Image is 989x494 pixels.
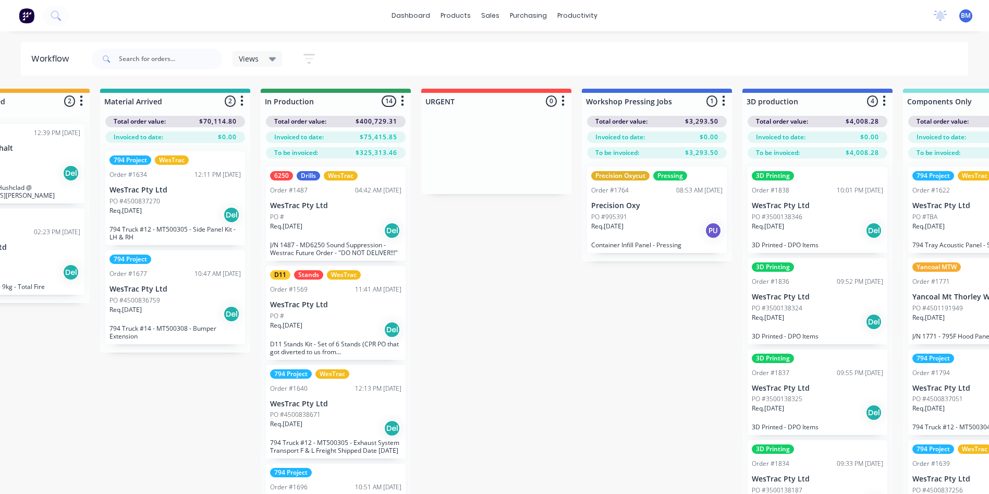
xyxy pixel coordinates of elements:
div: 11:41 AM [DATE] [355,285,401,294]
div: Order #1634 [109,170,147,179]
span: $3,293.50 [685,148,718,158]
span: To be invoiced: [595,148,639,158]
p: Container Infill Panel - Pressing [591,241,723,249]
span: To be invoiced: [917,148,960,158]
span: $400,729.31 [356,117,397,126]
span: Invoiced to date: [114,132,163,142]
div: WesTrac [327,270,361,280]
p: Req. [DATE] [270,222,302,231]
p: PO #995391 [591,212,627,222]
p: 794 Truck #12 - MT500305 - Exhaust System Transport F & L Freight Shipped Date [DATE] [270,439,401,454]
div: Del [384,420,400,437]
span: Invoiced to date: [917,132,966,142]
span: Total order value: [274,117,326,126]
span: $0.00 [218,132,237,142]
p: Req. [DATE] [752,222,784,231]
p: J/N 1487 - MD6250 Sound Suppression - Westrac Future Order - "DO NOT DELIVER!!!" [270,241,401,257]
p: Req. [DATE] [912,313,945,322]
p: Req. [DATE] [752,404,784,413]
p: WesTrac Pty Ltd [752,384,883,393]
p: PO #3500138346 [752,212,802,222]
span: $3,293.50 [685,117,718,126]
div: 04:42 AM [DATE] [355,186,401,195]
span: To be invoiced: [274,148,318,158]
span: Invoiced to date: [756,132,805,142]
div: Order #1677 [109,269,147,279]
div: Del [384,321,400,338]
p: WesTrac Pty Ltd [270,400,401,408]
span: Total order value: [917,117,969,126]
div: 794 ProjectWesTracOrder #163412:11 PM [DATE]WesTrac Pty LtdPO #4500837270Req.[DATE]Del794 Truck #... [105,151,245,245]
div: Pressing [653,171,687,180]
div: Order #1838 [752,186,789,195]
span: $70,114.80 [199,117,237,126]
span: $0.00 [860,132,879,142]
div: Order #1639 [912,459,950,468]
p: Req. [DATE] [270,419,302,429]
p: PO #4500836759 [109,296,160,305]
div: 10:47 AM [DATE] [194,269,241,279]
input: Search for orders... [119,49,222,69]
div: WesTrac [155,155,189,165]
div: Del [865,222,882,239]
div: Del [865,314,882,330]
div: Del [384,222,400,239]
div: Order #1836 [752,277,789,286]
div: Order #1569 [270,285,308,294]
div: Precision OxycutPressingOrder #176408:53 AM [DATE]Precision OxyPO #995391Req.[DATE]PUContainer In... [587,167,727,253]
p: 3D Printed - DPO Items [752,332,883,340]
div: 3D PrintingOrder #183609:52 PM [DATE]WesTrac Pty LtdPO #3500138324Req.[DATE]Del3D Printed - DPO I... [748,258,887,344]
p: D11 Stands Kit - Set of 6 Stands (CPR PO that got diverted to us from [GEOGRAPHIC_DATA]) [270,340,401,356]
span: Invoiced to date: [274,132,324,142]
div: WesTrac [324,171,358,180]
div: Yancoal MTW [912,262,961,272]
div: 6250 [270,171,293,180]
div: 794 ProjectWesTracOrder #164012:13 PM [DATE]WesTrac Pty LtdPO #4500838671Req.[DATE]Del794 Truck #... [266,365,406,459]
p: Req. [DATE] [109,206,142,215]
div: Order #1834 [752,459,789,468]
p: WesTrac Pty Ltd [752,475,883,484]
div: Order #1696 [270,483,308,492]
p: PO # [270,212,284,222]
span: $4,008.28 [846,117,879,126]
div: 3D Printing [752,444,794,454]
p: WesTrac Pty Ltd [752,293,883,302]
div: 3D PrintingOrder #183709:55 PM [DATE]WesTrac Pty LtdPO #3500138325Req.[DATE]Del3D Printed - DPO I... [748,350,887,436]
div: Order #1771 [912,277,950,286]
div: 12:13 PM [DATE] [355,384,401,393]
div: 09:33 PM [DATE] [837,459,883,468]
span: Total order value: [114,117,166,126]
div: 10:01 PM [DATE] [837,186,883,195]
div: Stands [294,270,323,280]
div: 09:52 PM [DATE] [837,277,883,286]
p: Req. [DATE] [591,222,624,231]
div: Del [63,165,79,182]
div: 794 Project [109,255,151,264]
div: Order #1764 [591,186,629,195]
p: WesTrac Pty Ltd [752,201,883,210]
div: 08:53 AM [DATE] [676,186,723,195]
div: D11 [270,270,290,280]
span: To be invoiced: [756,148,800,158]
span: $75,415.85 [360,132,397,142]
div: Workflow [31,53,74,65]
span: $0.00 [700,132,718,142]
p: PO # [270,311,284,321]
div: 02:23 PM [DATE] [34,227,80,237]
div: Del [63,264,79,281]
div: 3D Printing [752,262,794,272]
div: Order #1794 [912,368,950,378]
div: WesTrac [315,369,349,379]
p: WesTrac Pty Ltd [270,201,401,210]
p: Req. [DATE] [109,305,142,315]
div: Order #1487 [270,186,308,195]
p: 794 Truck #12 - MT500305 - Side Panel Kit - LH & RH [109,225,241,241]
span: BM [961,11,971,20]
div: sales [476,8,505,23]
span: Invoiced to date: [595,132,645,142]
p: 3D Printed - DPO Items [752,423,883,431]
span: $4,008.28 [846,148,879,158]
p: PO #4501191949 [912,304,963,313]
p: Req. [DATE] [912,222,945,231]
div: 3D Printing [752,171,794,180]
